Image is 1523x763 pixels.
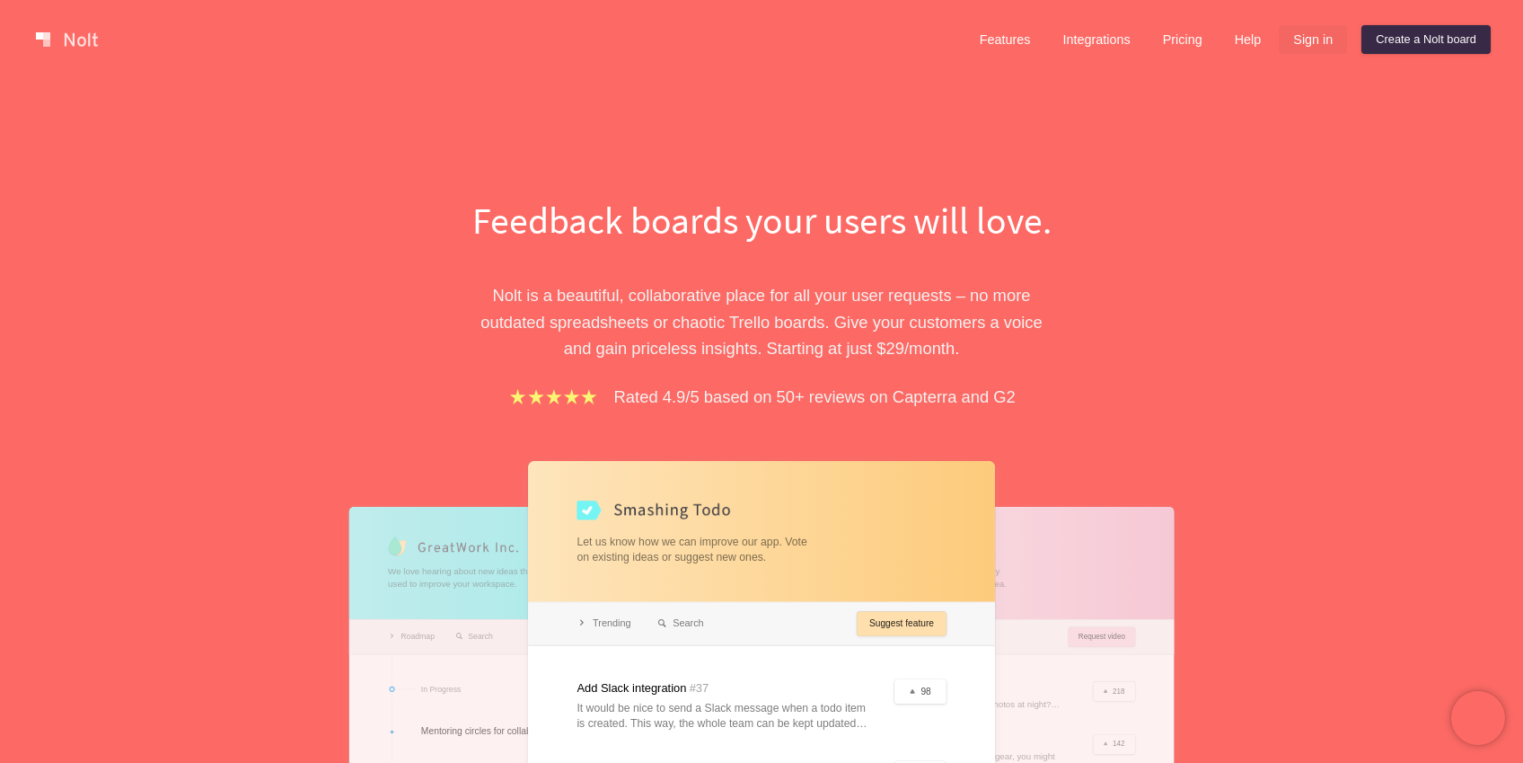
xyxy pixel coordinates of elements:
[507,386,599,407] img: stars.b067e34983.png
[965,25,1045,54] a: Features
[452,282,1071,361] p: Nolt is a beautiful, collaborative place for all your user requests – no more outdated spreadshee...
[1451,691,1505,745] iframe: Chatra live chat
[452,194,1071,246] h1: Feedback boards your users will love.
[1220,25,1276,54] a: Help
[1279,25,1347,54] a: Sign in
[1149,25,1217,54] a: Pricing
[1361,25,1491,54] a: Create a Nolt board
[614,384,1016,410] p: Rated 4.9/5 based on 50+ reviews on Capterra and G2
[1048,25,1144,54] a: Integrations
